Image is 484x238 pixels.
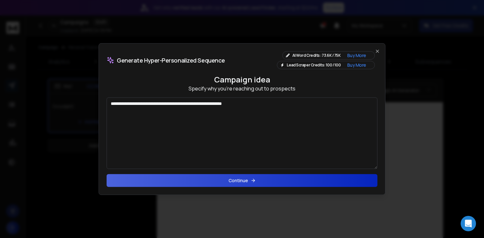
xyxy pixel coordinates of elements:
[342,62,371,68] button: Buy More
[342,52,371,59] button: Buy More
[117,57,225,63] span: Generate Hyper-Personalized Sequence
[107,174,377,187] button: Continue
[107,85,377,92] p: Specify why you're reaching out to prospects
[282,51,375,60] div: AI Word Credits : 73.6K / 75K
[107,74,377,85] h4: Campaign idea
[277,61,375,69] div: Lead Scraper Credits: 100 / 100
[461,216,476,231] div: Open Intercom Messenger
